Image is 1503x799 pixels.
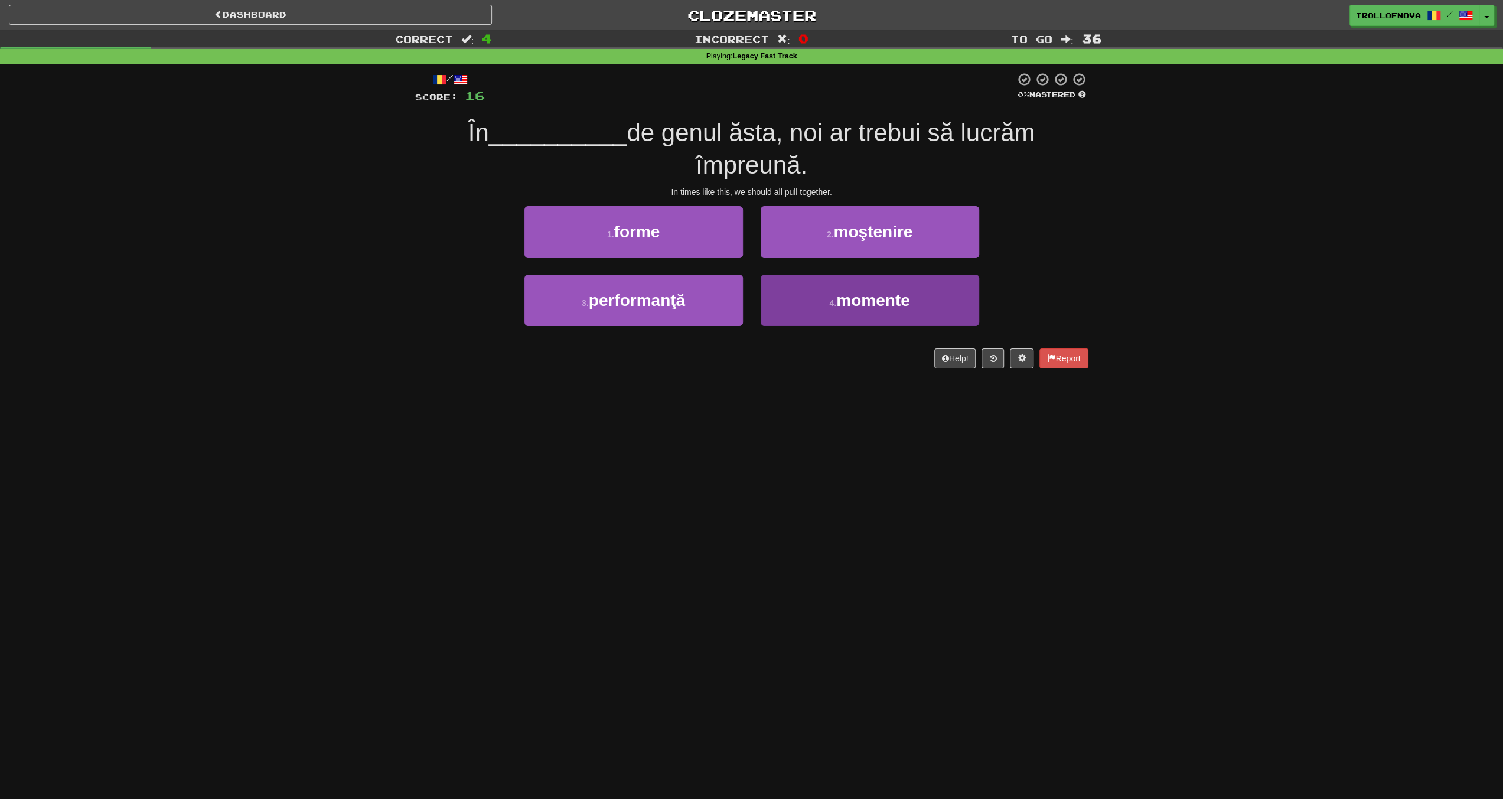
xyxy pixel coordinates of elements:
a: TrollOfNova / [1349,5,1479,26]
small: 1 . [607,230,614,239]
a: Dashboard [9,5,492,25]
small: 4 . [829,298,836,308]
span: În [468,119,489,146]
button: Report [1039,348,1088,368]
span: Correct [395,33,453,45]
button: 3.performanţă [524,275,743,326]
div: / [415,72,485,87]
span: To go [1011,33,1052,45]
span: performanţă [589,291,685,309]
span: de genul ăsta, noi ar trebui să lucrăm împreună. [627,119,1035,179]
span: 0 [798,31,808,45]
span: : [1061,34,1074,44]
div: In times like this, we should all pull together. [415,186,1088,198]
button: Help! [934,348,976,368]
strong: Legacy Fast Track [732,52,797,60]
div: Mastered [1015,90,1088,100]
span: Score: [415,92,458,102]
span: TrollOfNova [1356,10,1421,21]
span: / [1447,9,1453,18]
span: 36 [1081,31,1101,45]
span: : [777,34,790,44]
a: Clozemaster [510,5,993,25]
button: 1.forme [524,206,743,257]
span: : [461,34,474,44]
button: 4.momente [761,275,979,326]
span: forme [614,223,660,241]
span: momente [836,291,909,309]
span: 4 [482,31,492,45]
button: 2.moştenire [761,206,979,257]
span: 0 % [1018,90,1029,99]
span: 16 [465,88,485,103]
small: 2 . [827,230,834,239]
small: 3 . [582,298,589,308]
button: Round history (alt+y) [982,348,1004,368]
span: moştenire [833,223,912,241]
span: __________ [489,119,627,146]
span: Incorrect [695,33,769,45]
